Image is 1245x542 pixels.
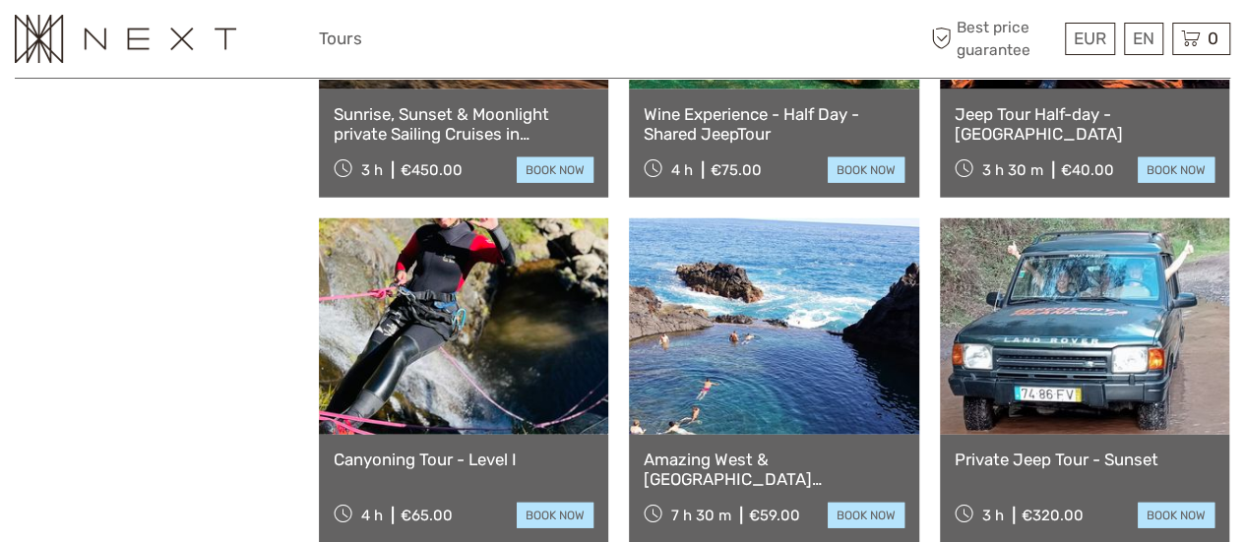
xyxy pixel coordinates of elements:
[1138,157,1214,183] a: book now
[1074,29,1106,48] span: EUR
[711,161,762,179] div: €75.00
[955,104,1214,145] a: Jeep Tour Half-day - [GEOGRAPHIC_DATA]
[982,507,1004,524] span: 3 h
[15,15,236,63] img: 3282-a978e506-1cde-4c38-be18-ebef36df7ad8_logo_small.png
[749,507,800,524] div: €59.00
[955,450,1214,469] a: Private Jeep Tour - Sunset
[319,25,362,53] a: Tours
[644,450,903,490] a: Amazing West & [GEOGRAPHIC_DATA][PERSON_NAME] - Full Day - Shared Jeep Tour
[671,161,693,179] span: 4 h
[828,157,904,183] a: book now
[28,34,222,50] p: We're away right now. Please check back later!
[1061,161,1114,179] div: €40.00
[926,17,1060,60] span: Best price guarantee
[1138,503,1214,528] a: book now
[401,507,453,524] div: €65.00
[644,104,903,145] a: Wine Experience - Half Day - Shared JeepTour
[1022,507,1084,524] div: €320.00
[401,161,463,179] div: €450.00
[517,157,593,183] a: book now
[1124,23,1163,55] div: EN
[671,507,731,524] span: 7 h 30 m
[226,30,250,54] button: Open LiveChat chat widget
[1205,29,1221,48] span: 0
[334,104,593,145] a: Sunrise, Sunset & Moonlight private Sailing Cruises in [GEOGRAPHIC_DATA]
[982,161,1043,179] span: 3 h 30 m
[828,503,904,528] a: book now
[361,161,383,179] span: 3 h
[334,450,593,469] a: Canyoning Tour - Level I
[517,503,593,528] a: book now
[361,507,383,524] span: 4 h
